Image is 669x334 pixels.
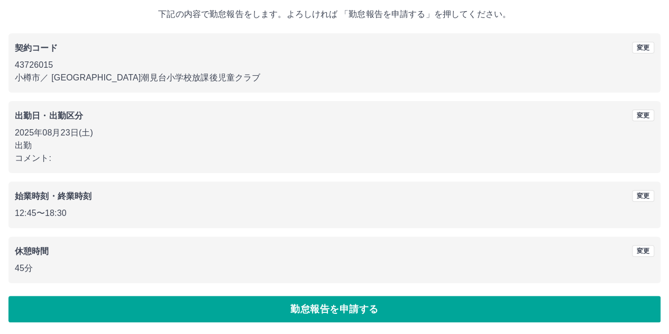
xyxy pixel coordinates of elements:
[15,111,83,120] b: 出勤日・出勤区分
[632,42,654,53] button: 変更
[15,59,654,71] p: 43726015
[15,247,49,256] b: 休憩時間
[15,152,654,165] p: コメント:
[15,192,91,201] b: 始業時刻・終業時刻
[632,245,654,257] button: 変更
[15,127,654,139] p: 2025年08月23日(土)
[15,207,654,220] p: 12:45 〜 18:30
[15,262,654,275] p: 45分
[15,71,654,84] p: 小樽市 ／ [GEOGRAPHIC_DATA]潮見台小学校放課後児童クラブ
[8,8,661,21] p: 下記の内容で勤怠報告をします。よろしければ 「勤怠報告を申請する」を押してください。
[8,296,661,322] button: 勤怠報告を申請する
[15,43,58,52] b: 契約コード
[15,139,654,152] p: 出勤
[632,110,654,121] button: 変更
[632,190,654,202] button: 変更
